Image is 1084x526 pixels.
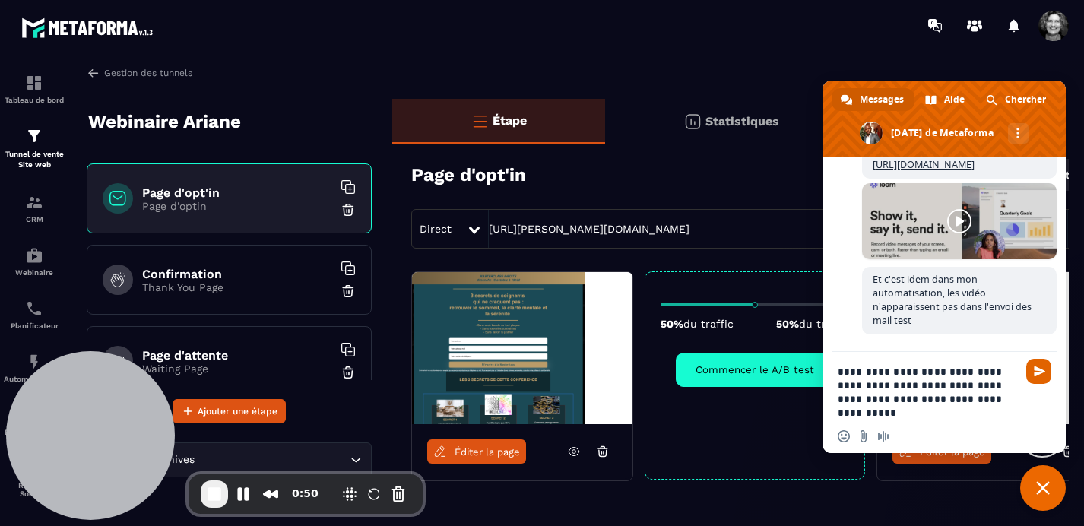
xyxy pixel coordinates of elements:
[420,223,452,235] span: Direct
[4,215,65,223] p: CRM
[142,185,332,200] h6: Page d'opt'in
[198,404,277,419] span: Ajouter une étape
[676,353,834,387] button: Commencer le A/B test
[88,106,241,137] p: Webinaire Ariane
[661,318,734,330] p: 50%
[427,439,526,464] a: Éditer la page
[916,88,975,111] div: Aide
[4,62,65,116] a: formationformationTableau de bord
[412,272,632,424] img: image
[341,202,356,217] img: trash
[142,348,332,363] h6: Page d'attente
[21,14,158,42] img: logo
[25,127,43,145] img: formation
[838,365,1017,420] textarea: Entrez votre message...
[25,246,43,265] img: automations
[683,112,702,131] img: stats.20deebd0.svg
[776,318,849,330] p: 50%
[832,88,914,111] div: Messages
[4,375,65,383] p: Automatisations
[1026,359,1051,384] span: Envoyer
[411,164,526,185] h3: Page d'opt'in
[87,66,192,80] a: Gestion des tunnels
[25,299,43,318] img: scheduler
[683,318,734,330] span: du traffic
[4,116,65,182] a: formationformationTunnel de vente Site web
[493,113,527,128] p: Étape
[198,452,347,468] input: Search for option
[4,428,65,436] p: Espace membre
[455,446,520,458] span: Éditer la page
[142,363,332,375] p: Waiting Page
[341,365,356,380] img: trash
[471,112,489,130] img: bars-o.4a397970.svg
[142,281,332,293] p: Thank You Page
[25,193,43,211] img: formation
[944,88,965,111] span: Aide
[173,399,286,423] button: Ajouter une étape
[1020,465,1066,511] div: Fermer le chat
[4,149,65,170] p: Tunnel de vente Site web
[142,200,332,212] p: Page d'optin
[142,267,332,281] h6: Confirmation
[489,223,689,235] a: [URL][PERSON_NAME][DOMAIN_NAME]
[860,88,904,111] span: Messages
[4,182,65,235] a: formationformationCRM
[4,448,65,509] a: social-networksocial-networkRéseaux Sociaux
[799,318,849,330] span: du traffic
[4,481,65,498] p: Réseaux Sociaux
[977,88,1057,111] div: Chercher
[341,284,356,299] img: trash
[4,394,65,448] a: automationsautomationsEspace membre
[4,288,65,341] a: schedulerschedulerPlanificateur
[873,158,975,171] a: [URL][DOMAIN_NAME]
[87,442,372,477] div: Search for option
[1005,88,1046,111] span: Chercher
[873,273,1032,327] span: Et c'est idem dans mon automatisation, les vidéo n'apparaissent pas dans l'envoi des mail test
[87,66,100,80] img: arrow
[4,96,65,104] p: Tableau de bord
[4,341,65,394] a: automationsautomationsAutomatisations
[4,268,65,277] p: Webinaire
[877,430,889,442] span: Message audio
[857,430,870,442] span: Envoyer un fichier
[1008,123,1029,144] div: Autres canaux
[4,322,65,330] p: Planificateur
[4,235,65,288] a: automationsautomationsWebinaire
[25,74,43,92] img: formation
[705,114,779,128] p: Statistiques
[838,430,850,442] span: Insérer un emoji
